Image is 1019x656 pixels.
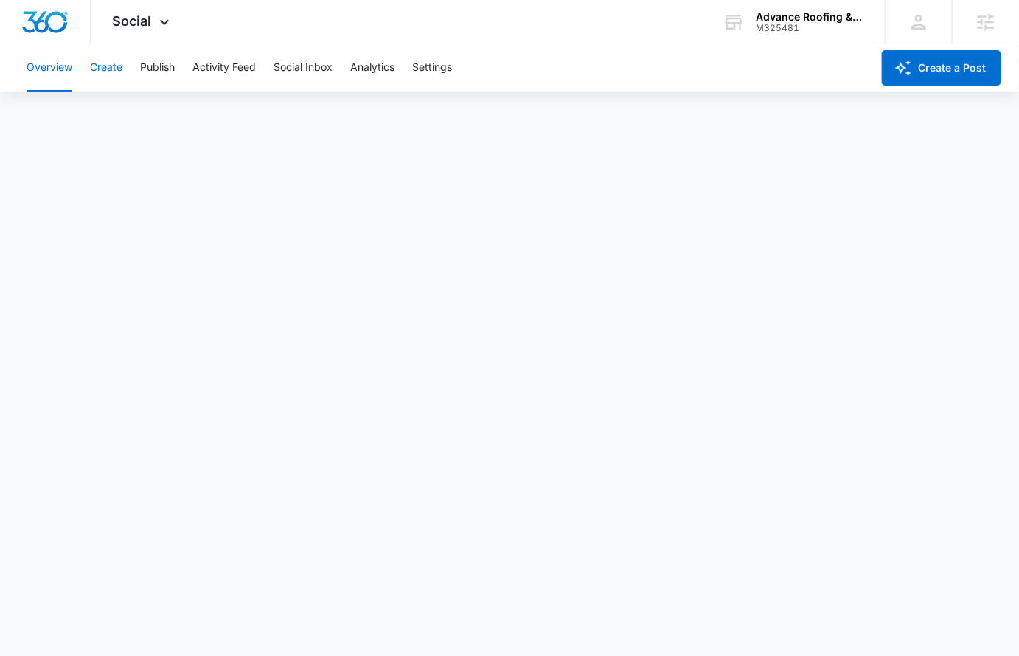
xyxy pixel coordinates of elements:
div: account name [756,11,863,23]
button: Social Inbox [274,44,333,92]
button: Analytics [350,44,394,92]
button: Activity Feed [192,44,256,92]
div: account id [756,23,863,33]
button: Publish [140,44,175,92]
button: Create [90,44,122,92]
span: Social [113,13,152,29]
button: Create a Post [882,50,1001,86]
button: Settings [412,44,452,92]
button: Overview [27,44,72,92]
